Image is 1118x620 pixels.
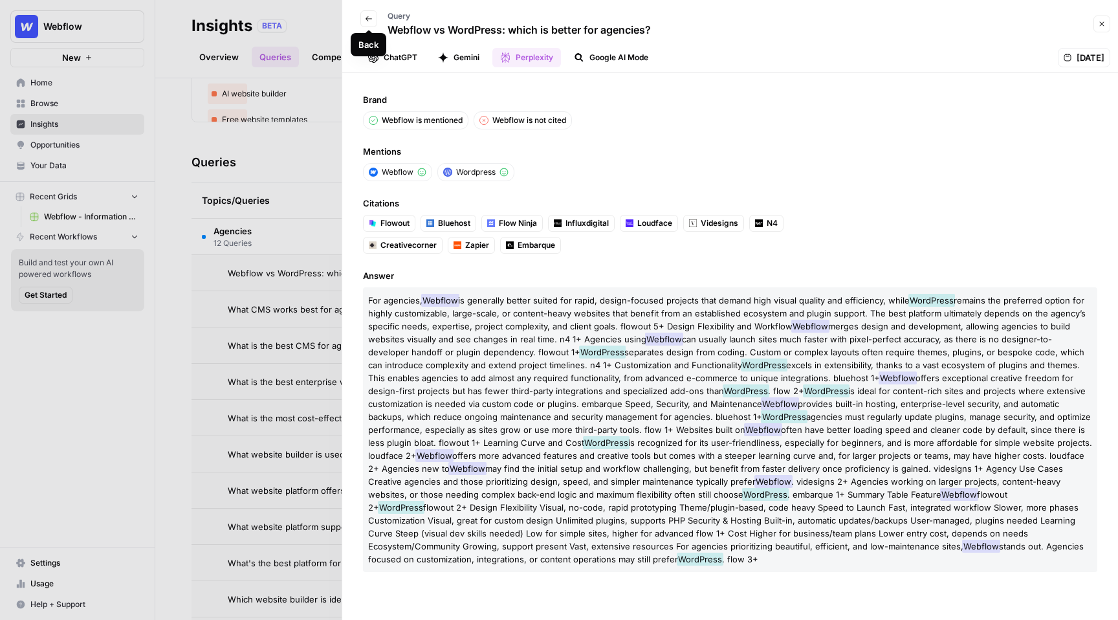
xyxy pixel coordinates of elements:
img: l49saihi9en5fydosnilsntwiq22 [369,219,377,227]
button: ChatGPT [360,48,425,67]
a: Flowout [363,215,415,232]
a: N4 [749,215,784,232]
span: Answer [363,269,1097,282]
span: Zapier [465,239,489,251]
span: Videsigns [701,217,738,229]
span: WordPress [741,359,787,371]
span: Webflow [415,449,454,462]
span: WordPress [583,436,630,449]
span: N4 [767,217,778,229]
span: offers more advanced features and creative tools but comes with a steeper learning curve and, for... [368,450,1084,474]
span: flowout 2+ Design Flexibility Visual, no-code, rapid prototyping Theme/plugin-based, code heavy S... [368,502,1079,551]
p: Webflow is not cited [492,115,566,126]
span: Embarque [518,239,555,251]
p: Webflow is mentioned [382,115,463,126]
span: WordPress [723,384,769,397]
img: 8scb49tlb2vriaw9mclg8ae1t35j [454,241,461,249]
img: 0n3xqzt0w22qb1v6fd57klg0vhwl [689,219,697,227]
span: Creativecorner [380,239,437,251]
span: separates design from coding. Custom or complex layouts often require themes, plugins, or bespoke... [368,347,1084,370]
span: is generally better suited for rapid, design-focused projects that demand high visual quality and... [458,295,910,305]
img: a1pu3e9a4sjoov2n4mw66knzy8l8 [369,168,378,177]
span: Webflow [448,462,487,475]
span: Webflow [382,166,413,178]
span: Webflow [761,397,799,410]
button: Google AI Mode [566,48,656,67]
img: wwyxwqqnjdrglu5jyw53wp60wx7i [626,219,633,227]
a: Influxdigital [548,215,615,232]
span: may find the initial setup and workflow challenging, but benefit from faster delivery once profic... [368,463,1063,487]
a: Loudface [620,215,678,232]
span: Citations [363,197,1097,210]
a: Zapier [448,237,495,254]
span: WordPress [761,410,807,423]
span: WordPress [803,384,849,397]
span: Bluehost [438,217,470,229]
span: Webflow [421,294,459,307]
a: Bluehost [421,215,476,232]
a: Embarque [500,237,561,254]
button: Gemini [430,48,487,67]
span: can usually launch sites much faster with pixel-perfect accuracy, as there is no designer-to-deve... [368,334,1052,357]
img: 22xsrp1vvxnaoilgdb3s3rw3scik [443,168,452,177]
span: For agencies, [368,295,422,305]
button: Perplexity [492,48,561,67]
span: . flow 2+ [768,386,804,396]
img: z58zz027esnogol38bdcqs92l4n4 [755,219,763,227]
a: Videsigns [683,215,744,232]
p: Query [388,10,651,22]
p: Webflow vs WordPress: which is better for agencies? [388,22,651,38]
span: WordPress [677,553,723,566]
span: Influxdigital [565,217,609,229]
span: Loudface [637,217,672,229]
span: Webflow [791,320,829,333]
a: Flow Ninja [481,215,543,232]
span: . embarque 1+ Summary Table Feature [787,489,941,500]
span: Flow Ninja [499,217,537,229]
img: kmte4xso5lsa42vtfok4814dz0k7 [369,241,377,249]
span: Webflow [645,333,683,346]
span: Brand [363,93,1097,106]
span: . flow 3+ [722,554,758,564]
span: WordPress [908,294,955,307]
span: WordPress [742,488,789,501]
span: Wordpress [456,166,496,178]
img: 5ul1tv1k5vmmgzrsz0s0dqw34upg [426,219,434,227]
div: Back [358,38,378,51]
img: a5dvjbjic1jqhvj2sjnmjjavowxa [506,241,514,249]
span: [DATE] [1077,51,1104,64]
span: Webflow [962,540,1000,553]
span: Webflow [879,371,917,384]
img: ynn8m6ilsfc31e1rej3zcfchjqj2 [487,219,495,227]
span: WordPress [579,346,626,359]
a: Creativecorner [363,237,443,254]
span: WordPress [378,501,424,514]
span: Webflow [744,423,782,436]
span: is recognized for its user-friendliness, especially for beginners, and is more affordable for sim... [368,437,1092,461]
span: remains the preferred option for highly customizable, large-scale, or content-heavy websites that... [368,295,1086,331]
span: Mentions [363,145,1097,158]
span: Flowout [380,217,410,229]
img: j5tebdw0i99tpydelm5wh02v2if1 [554,219,562,227]
span: Webflow [940,488,978,501]
span: Webflow [754,475,793,488]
